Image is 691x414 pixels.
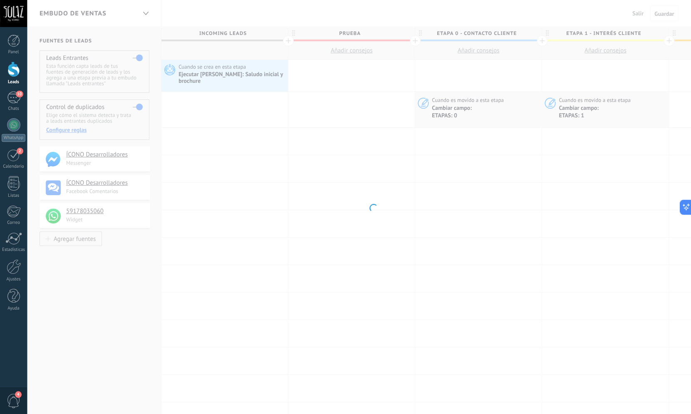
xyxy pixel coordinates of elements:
div: Leads [2,79,26,85]
div: Ajustes [2,277,26,282]
div: Listas [2,193,26,198]
div: Ayuda [2,306,26,311]
div: Chats [2,106,26,112]
div: Panel [2,50,26,55]
div: Estadísticas [2,247,26,253]
div: Correo [2,220,26,226]
div: Calendario [2,164,26,169]
span: 2 [17,148,23,154]
span: 10 [16,91,23,97]
span: 4 [15,391,22,398]
div: WhatsApp [2,134,25,142]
